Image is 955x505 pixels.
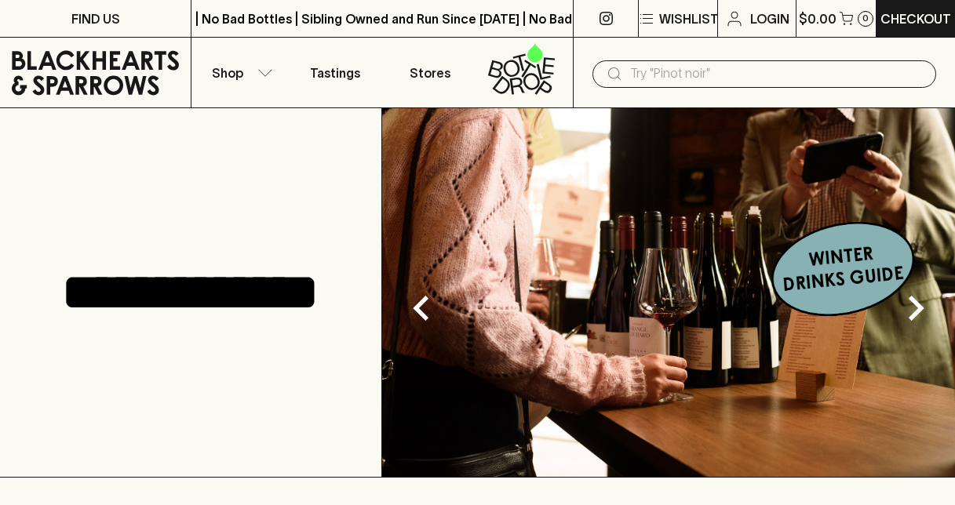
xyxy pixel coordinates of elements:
[310,64,360,82] p: Tastings
[390,277,453,340] button: Previous
[862,14,869,23] p: 0
[191,38,286,107] button: Shop
[799,9,837,28] p: $0.00
[410,64,450,82] p: Stores
[630,61,924,86] input: Try "Pinot noir"
[880,9,951,28] p: Checkout
[382,38,477,107] a: Stores
[71,9,120,28] p: FIND US
[884,277,947,340] button: Next
[382,108,955,477] img: optimise
[659,9,719,28] p: Wishlist
[750,9,789,28] p: Login
[287,38,382,107] a: Tastings
[212,64,243,82] p: Shop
